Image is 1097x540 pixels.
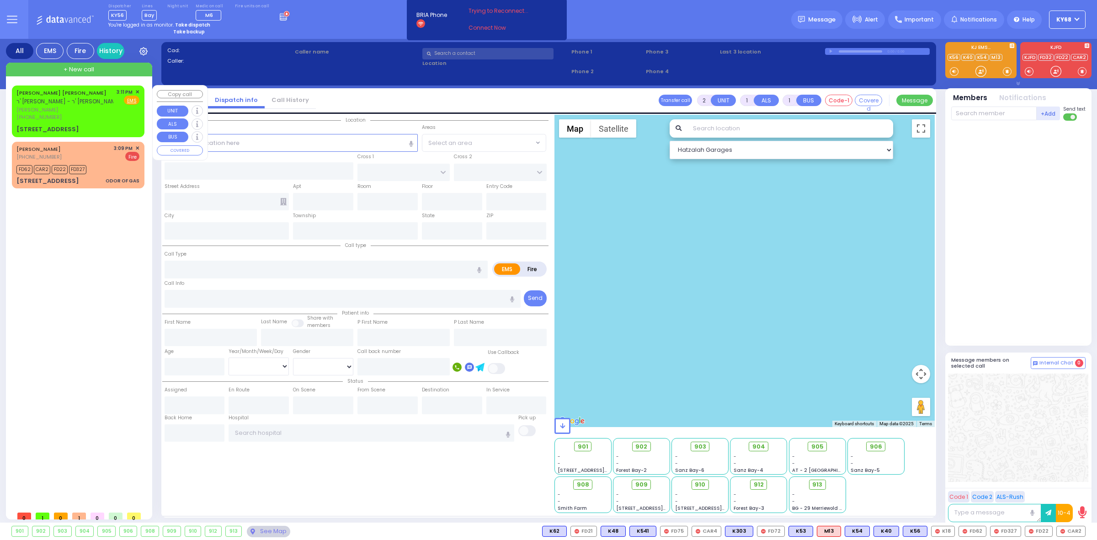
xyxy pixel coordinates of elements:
button: ALS [157,118,188,129]
span: Internal Chat [1039,360,1073,366]
span: members [307,322,330,329]
label: Hospital [229,414,249,422]
span: Notifications [960,16,997,24]
span: - [792,491,795,498]
label: Use Callback [488,349,519,356]
span: Phone 1 [571,48,643,56]
a: Call History [265,96,316,104]
span: [STREET_ADDRESS][PERSON_NAME] [616,505,703,512]
button: Transfer call [659,95,692,106]
label: Call Info [165,280,184,287]
label: Street Address [165,183,200,190]
span: - [616,498,619,505]
span: Phone 2 [571,68,643,75]
img: Logo [36,14,97,25]
span: - [558,460,560,467]
div: BLS [629,526,656,537]
div: BLS [542,526,567,537]
span: 0 [1075,359,1083,367]
span: - [734,491,736,498]
a: KJFD [1022,54,1037,61]
div: ODOR OF GAS [106,177,139,184]
span: FD327 [69,165,86,174]
div: FD21 [570,526,597,537]
span: - [616,460,619,467]
label: P First Name [357,319,388,326]
label: Township [293,212,316,219]
span: + New call [64,65,94,74]
a: [PERSON_NAME] [PERSON_NAME] [16,89,107,96]
label: KJ EMS... [945,45,1017,52]
div: FD72 [757,526,785,537]
label: Fire [520,263,545,275]
span: ר' [PERSON_NAME] - ר' [PERSON_NAME] [16,97,121,105]
span: FD62 [16,165,32,174]
div: K541 [629,526,656,537]
label: Medic on call [196,4,224,9]
div: 909 [163,526,181,536]
span: FD22 [52,165,68,174]
label: From Scene [357,386,385,394]
div: 912 [205,526,221,536]
span: - [792,453,795,460]
strong: Take backup [173,28,205,35]
input: Search hospital [229,424,514,442]
button: Internal Chat 0 [1031,357,1086,369]
label: Cad: [167,47,292,54]
a: History [97,43,124,59]
button: Toggle fullscreen view [912,119,930,138]
span: - [675,491,678,498]
div: See map [247,526,290,537]
button: COVERED [157,145,203,155]
div: K18 [931,526,955,537]
label: Last 3 location [720,48,825,56]
span: Trying to Reconnect... [469,7,541,15]
a: K40 [961,54,975,61]
div: 908 [141,526,159,536]
div: 901 [12,526,28,536]
div: K40 [873,526,899,537]
label: Assigned [165,386,187,394]
span: 0 [109,513,122,519]
img: red-radio-icon.svg [1029,529,1033,534]
a: K54 [975,54,989,61]
span: 0 [54,513,68,519]
div: FD22 [1025,526,1053,537]
span: KY56 [108,10,127,21]
button: Code 1 [948,491,969,503]
label: Cross 2 [454,153,472,160]
button: Copy call [157,90,203,99]
img: message.svg [798,16,805,23]
label: Night unit [167,4,188,9]
a: [PERSON_NAME] [16,145,61,153]
button: Code 2 [971,491,994,503]
span: Call type [341,242,371,249]
div: 902 [32,526,50,536]
div: K53 [788,526,813,537]
span: Phone 4 [646,68,717,75]
a: Open this area in Google Maps (opens a new window) [557,415,587,427]
div: BLS [845,526,870,537]
label: Last Name [261,318,287,326]
label: EMS [494,263,521,275]
button: UNIT [157,106,188,117]
div: [STREET_ADDRESS] [16,125,79,134]
span: 0 [127,513,141,519]
label: Age [165,348,174,355]
label: Entry Code [486,183,512,190]
span: - [675,460,678,467]
span: Send text [1063,106,1086,112]
div: Fire [67,43,94,59]
img: red-radio-icon.svg [575,529,579,534]
div: BLS [788,526,813,537]
label: Lines [142,4,157,9]
span: 905 [811,442,824,451]
label: First Name [165,319,191,326]
span: - [792,498,795,505]
span: You're logged in as monitor. [108,21,174,28]
label: Fire units on call [235,4,269,9]
label: Location [422,59,568,67]
span: Forest Bay-3 [734,505,764,512]
span: ✕ [135,88,139,96]
button: Members [953,93,987,103]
